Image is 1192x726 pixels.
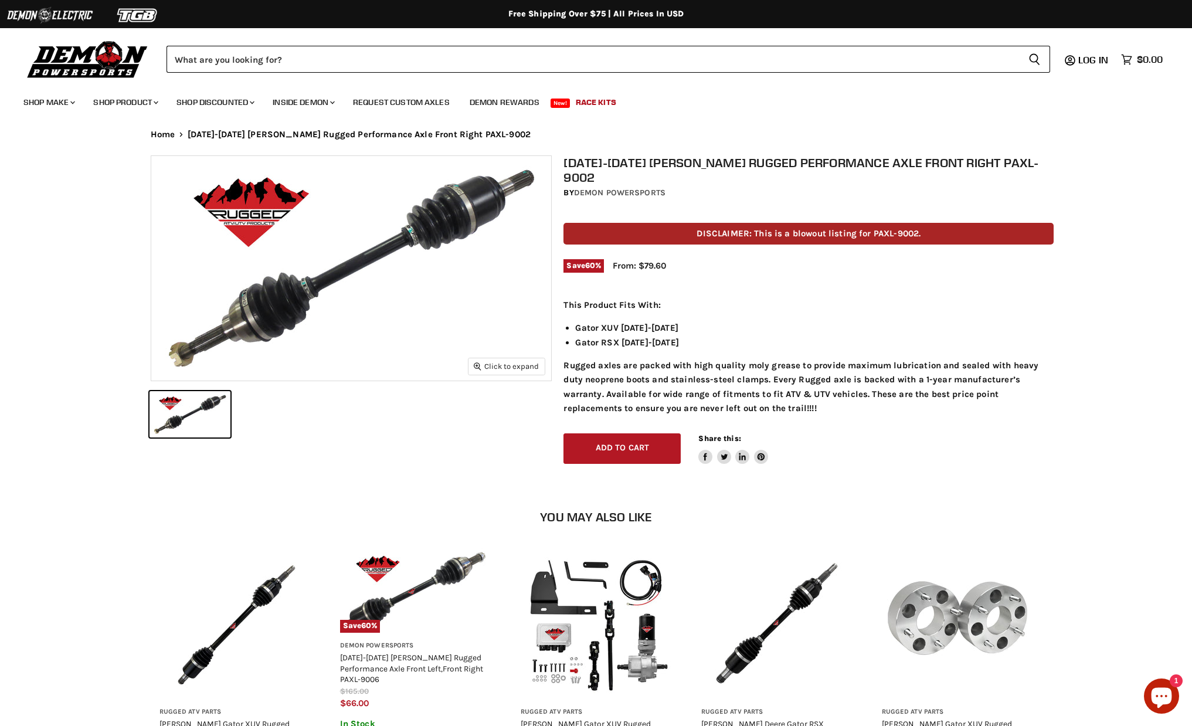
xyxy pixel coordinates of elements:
[23,38,152,80] img: Demon Powersports
[468,358,545,374] button: Click to expand
[340,687,369,696] span: $165.00
[563,259,604,272] span: Save %
[575,335,1054,350] li: Gator RSX [DATE]-[DATE]
[701,548,853,699] img: IMAGE
[340,653,483,683] a: [DATE]-[DATE] [PERSON_NAME] Rugged Performance Axle Front Left,Front Right PAXL-9006
[1073,55,1115,65] a: Log in
[127,130,1065,140] nav: Breadcrumbs
[563,223,1054,245] p: DISCLAIMER: This is a blowout listing for PAXL-9002.
[167,46,1019,73] input: Search
[461,90,548,114] a: Demon Rewards
[168,90,262,114] a: Shop Discounted
[698,434,741,443] span: Share this:
[151,156,551,381] img: 2011-2022 John Deere Rugged Performance Axle Front Right PAXL-9002
[151,510,1042,524] h2: You may also like
[94,4,182,26] img: TGB Logo 2
[1078,54,1108,66] span: Log in
[551,99,570,108] span: New!
[264,90,342,114] a: Inside Demon
[882,708,1033,717] span: Rugged ATV Parts
[698,433,768,464] aside: Share this:
[563,186,1054,199] div: by
[340,620,381,633] span: Save %
[575,321,1054,335] li: Gator XUV [DATE]-[DATE]
[167,46,1050,73] form: Product
[151,130,175,140] a: Home
[159,548,311,699] img: IMAGE
[127,9,1065,19] div: Free Shipping Over $75 | All Prices In USD
[1137,54,1163,65] span: $0.00
[188,130,531,140] span: [DATE]-[DATE] [PERSON_NAME] Rugged Performance Axle Front Right PAXL-9002
[563,155,1054,185] h1: [DATE]-[DATE] [PERSON_NAME] Rugged Performance Axle Front Right PAXL-9002
[585,261,595,270] span: 60
[1140,678,1183,717] inbox-online-store-chat: Shopify online store chat
[574,188,665,198] a: Demon Powersports
[1115,51,1169,68] a: $0.00
[150,391,230,437] button: 2011-2022 John Deere Rugged Performance Axle Front Right PAXL-9002 thumbnail
[340,642,491,650] span: Demon Powersports
[84,90,165,114] a: Shop Product
[340,698,369,708] span: $66.00
[563,298,1054,312] p: This Product Fits With:
[1019,46,1050,73] button: Search
[361,621,371,630] span: 60
[159,708,311,717] span: Rugged ATV Parts
[613,260,666,271] span: From: $79.60
[567,90,625,114] a: Race Kits
[701,708,853,717] span: Rugged ATV Parts
[344,90,459,114] a: Request Custom Axles
[15,86,1160,114] ul: Main menu
[521,708,672,717] span: Rugged ATV Parts
[6,4,94,26] img: Demon Electric Logo 2
[596,443,650,453] span: Add to cart
[474,362,539,371] span: Click to expand
[563,433,681,464] button: Add to cart
[340,548,491,633] a: Save60%
[15,90,82,114] a: Shop Make
[563,298,1054,416] div: Rugged axles are packed with high quality moly grease to provide maximum lubrication and sealed w...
